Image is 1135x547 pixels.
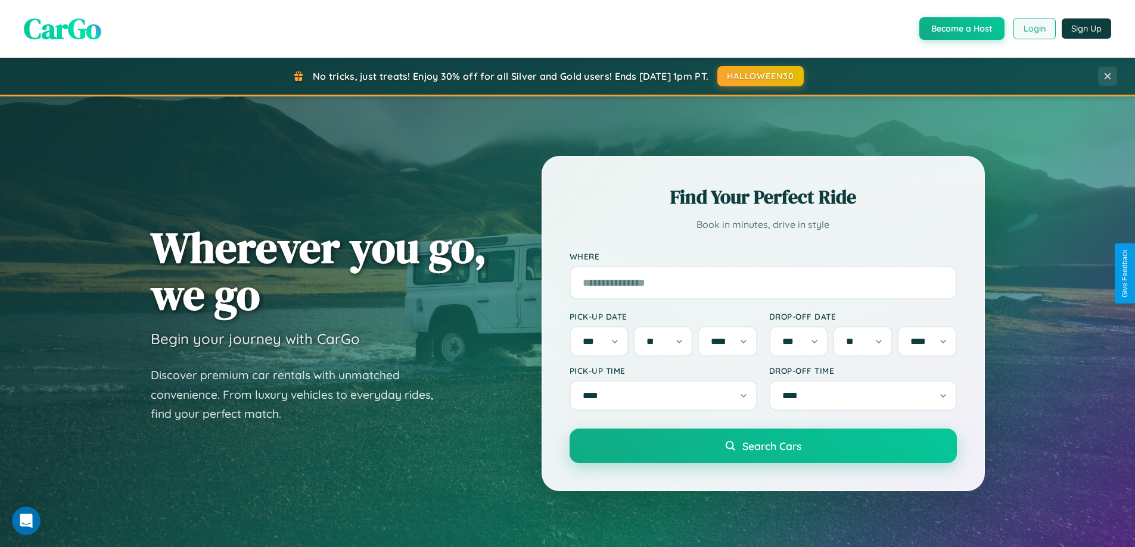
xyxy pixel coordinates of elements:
[313,70,708,82] span: No tricks, just treats! Enjoy 30% off for all Silver and Gold users! Ends [DATE] 1pm PT.
[12,507,41,535] iframe: Intercom live chat
[742,439,801,452] span: Search Cars
[769,311,957,321] label: Drop-off Date
[24,9,101,48] span: CarGo
[1062,18,1111,39] button: Sign Up
[1121,249,1129,298] div: Give Feedback
[570,251,957,261] label: Where
[769,365,957,376] label: Drop-off Time
[570,311,757,321] label: Pick-up Date
[151,330,360,348] h3: Begin your journey with CarGo
[570,184,957,210] h2: Find Your Perfect Ride
[151,224,487,318] h1: Wherever you go, we go
[717,66,804,86] button: HALLOWEEN30
[151,365,449,424] p: Discover premium car rentals with unmatched convenience. From luxury vehicles to everyday rides, ...
[1013,18,1056,39] button: Login
[570,365,757,376] label: Pick-up Time
[570,216,957,233] p: Book in minutes, drive in style
[570,429,957,463] button: Search Cars
[919,17,1005,40] button: Become a Host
